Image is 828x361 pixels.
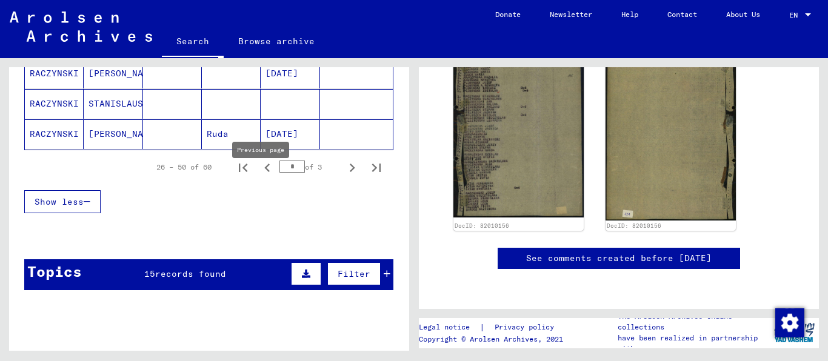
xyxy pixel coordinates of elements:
[25,89,84,119] mat-cell: RACZYNSKI
[419,321,569,334] div: |
[25,119,84,149] mat-cell: RACZYNSKI
[202,119,261,149] mat-cell: Ruda
[606,45,736,220] img: 002.jpg
[255,155,279,179] button: Previous page
[772,317,817,348] img: yv_logo.png
[224,27,329,56] a: Browse archive
[261,59,319,88] mat-cell: [DATE]
[144,268,155,279] span: 15
[364,155,389,179] button: Last page
[25,59,84,88] mat-cell: RACZYNSKI
[261,119,319,149] mat-cell: [DATE]
[279,161,340,173] div: of 3
[455,222,509,229] a: DocID: 82010156
[419,334,569,345] p: Copyright © Arolsen Archives, 2021
[84,89,142,119] mat-cell: STANISLAUS
[338,268,370,279] span: Filter
[618,311,769,333] p: The Arolsen Archives online collections
[27,260,82,282] div: Topics
[231,155,255,179] button: First page
[84,59,142,88] mat-cell: [PERSON_NAME]
[453,45,584,217] img: 001.jpg
[327,262,381,285] button: Filter
[485,321,569,334] a: Privacy policy
[84,119,142,149] mat-cell: [PERSON_NAME]
[340,155,364,179] button: Next page
[607,222,661,229] a: DocID: 82010156
[156,162,212,173] div: 26 – 50 of 60
[526,252,712,265] a: See comments created before [DATE]
[162,27,224,58] a: Search
[24,190,101,213] button: Show less
[419,321,479,334] a: Legal notice
[35,196,84,207] span: Show less
[10,12,152,42] img: Arolsen_neg.svg
[155,268,226,279] span: records found
[789,11,803,19] span: EN
[775,308,804,337] img: Change consent
[618,333,769,354] p: have been realized in partnership with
